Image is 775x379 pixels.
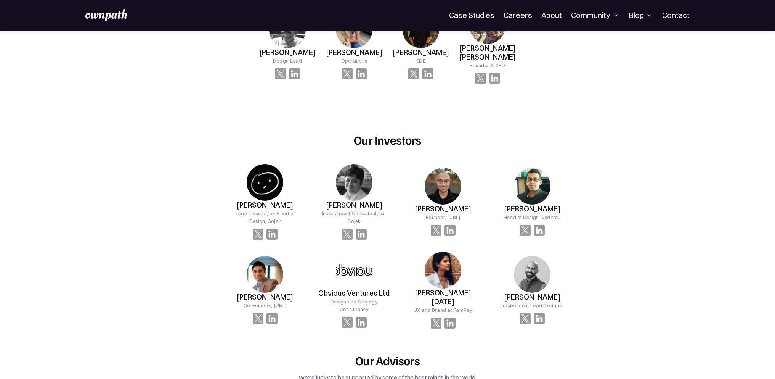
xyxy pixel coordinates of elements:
[426,213,461,221] div: Founder, [URL]
[259,48,316,57] h3: [PERSON_NAME]
[341,57,367,65] div: Operations
[449,11,494,20] a: Case Studies
[326,48,382,57] h3: [PERSON_NAME]
[326,201,382,210] h3: [PERSON_NAME]
[629,11,653,20] div: Blog
[213,353,562,368] h2: Our Advisors
[237,201,293,210] h3: [PERSON_NAME]
[237,293,293,302] h3: [PERSON_NAME]
[470,61,505,69] div: Founder & CEO
[316,298,392,313] div: Design and Strategy Consultancy
[244,302,287,309] div: Co-Founder, [URL]
[541,11,562,20] a: About
[571,11,619,20] div: Community
[393,48,449,57] h3: [PERSON_NAME]
[416,57,425,65] div: SDE
[414,306,473,314] div: UX and Brand at FamPay
[405,289,481,306] h3: [PERSON_NAME][DATE]
[273,57,302,65] div: Design Lead
[504,293,560,302] h3: [PERSON_NAME]
[504,213,561,221] div: Head of Design, Vedantu
[354,132,421,147] h2: Our Investors
[318,289,390,298] h3: Obvious Ventures Ltd
[662,11,690,20] a: Contact
[504,205,560,213] h3: [PERSON_NAME]
[500,302,564,309] div: Independent Lead Designer
[316,210,392,225] div: Independent Consultant, ex-Gojek
[415,205,471,213] h3: [PERSON_NAME]
[504,11,532,20] a: Careers
[227,210,303,225] div: Lead Investor, ex-Head of Design, Gojek
[454,44,521,61] h3: [PERSON_NAME] [PERSON_NAME]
